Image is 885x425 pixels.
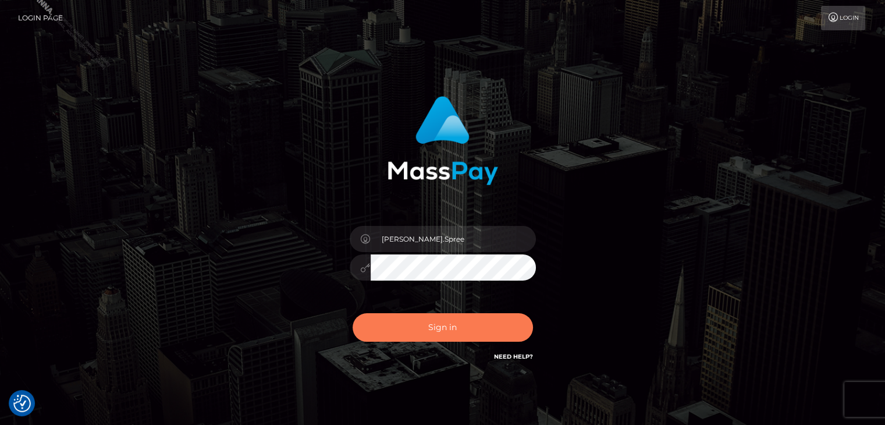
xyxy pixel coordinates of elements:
a: Login Page [18,6,63,30]
button: Consent Preferences [13,395,31,412]
a: Login [821,6,865,30]
a: Need Help? [494,353,533,360]
img: MassPay Login [388,96,498,185]
input: Username... [371,226,536,252]
img: Revisit consent button [13,395,31,412]
button: Sign in [353,313,533,342]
